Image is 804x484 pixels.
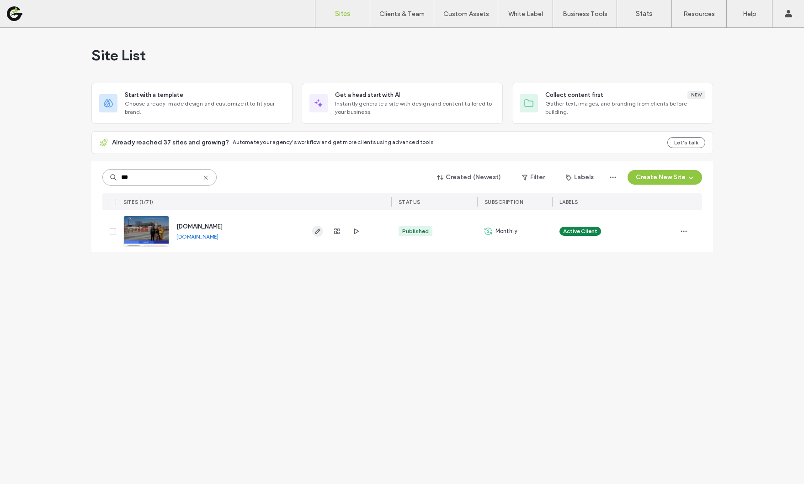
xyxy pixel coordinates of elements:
[636,10,653,18] label: Stats
[123,199,154,205] span: SITES (1/71)
[563,227,597,235] span: Active Client
[125,100,285,116] span: Choose a ready-made design and customize it to fit your brand.
[563,10,607,18] label: Business Tools
[429,170,509,185] button: Created (Newest)
[91,46,146,64] span: Site List
[508,10,543,18] label: White Label
[743,10,756,18] label: Help
[176,233,218,240] a: [DOMAIN_NAME]
[512,83,713,124] div: Collect content firstNewGather text, images, and branding from clients before building.
[545,90,603,100] span: Collect content first
[667,137,705,148] button: Let's talk
[545,100,705,116] span: Gather text, images, and branding from clients before building.
[125,90,183,100] span: Start with a template
[495,227,517,236] span: Monthly
[91,83,293,124] div: Start with a templateChoose a ready-made design and customize it to fit your brand.
[558,170,602,185] button: Labels
[112,138,229,147] span: Already reached 37 sites and growing?
[559,199,578,205] span: LABELS
[21,6,40,15] span: Help
[485,199,523,205] span: SUBSCRIPTION
[687,91,705,99] div: New
[302,83,503,124] div: Get a head start with AIInstantly generate a site with design and content tailored to your business.
[399,199,421,205] span: STATUS
[335,90,400,100] span: Get a head start with AI
[443,10,489,18] label: Custom Assets
[513,170,554,185] button: Filter
[628,170,702,185] button: Create New Site
[335,10,351,18] label: Sites
[176,223,223,230] a: [DOMAIN_NAME]
[379,10,425,18] label: Clients & Team
[683,10,715,18] label: Resources
[233,138,434,145] span: Automate your agency's workflow and get more clients using advanced tools
[335,100,495,116] span: Instantly generate a site with design and content tailored to your business.
[402,227,429,235] div: Published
